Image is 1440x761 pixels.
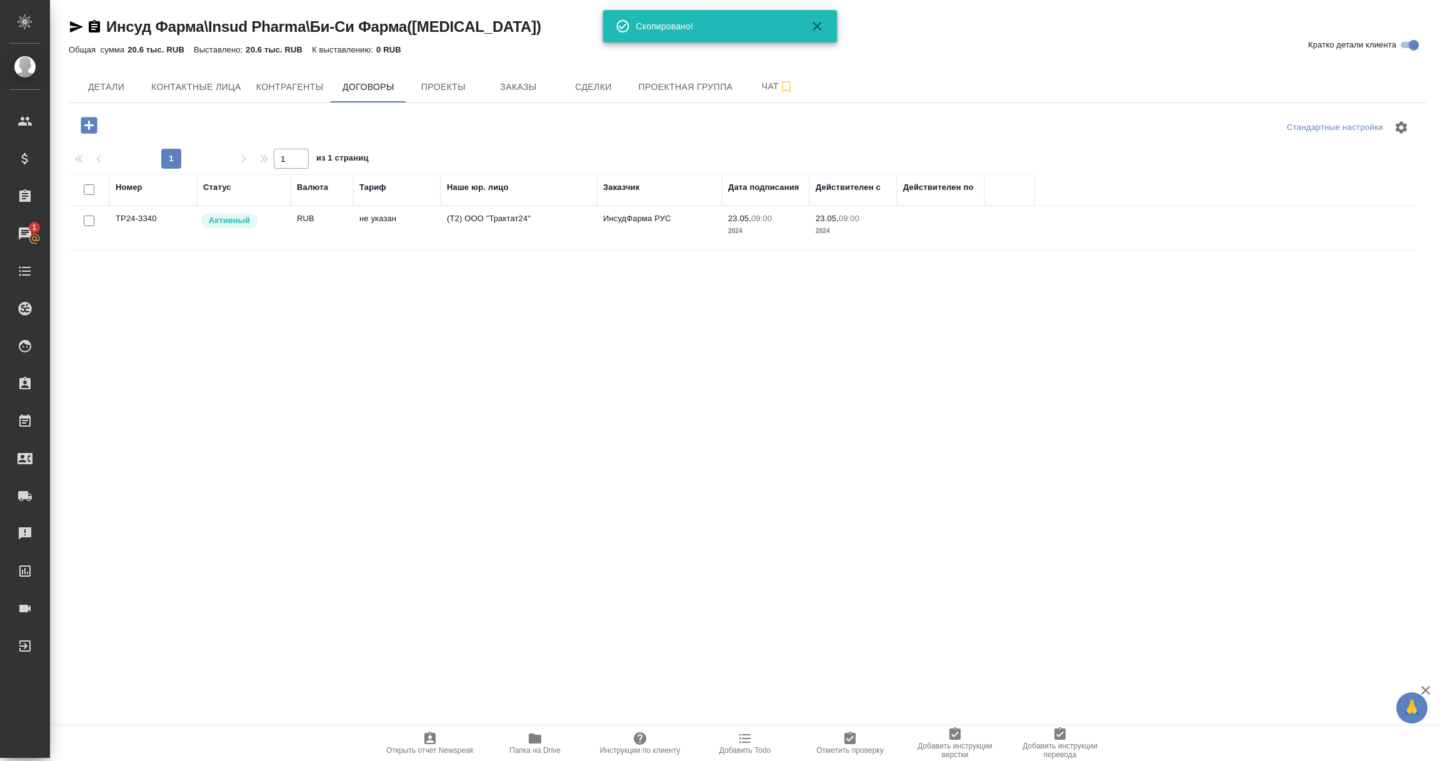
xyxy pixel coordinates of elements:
p: 0 RUB [376,45,411,54]
div: Скопировано! [636,20,792,32]
span: Кратко детали клиента [1308,39,1396,51]
p: Общая сумма [69,45,127,54]
div: Статус [203,181,231,194]
div: Тариф [359,181,386,194]
button: 🙏 [1396,692,1427,724]
span: Чат [747,79,807,94]
p: 23.05, [816,214,839,223]
td: не указан [353,206,441,250]
p: 20.6 тыс. RUB [246,45,312,54]
span: Договоры [338,79,398,95]
a: 1 [3,218,47,249]
td: ТР24-3340 [109,206,197,250]
p: К выставлению: [312,45,376,54]
p: Активный [209,214,250,227]
p: 2024 [816,225,891,237]
button: Скопировать ссылку для ЯМессенджера [69,19,84,34]
p: 20.6 тыс. RUB [127,45,194,54]
span: Проекты [413,79,473,95]
p: ИнсудФарма РУС [603,212,716,225]
span: Контрагенты [256,79,324,95]
a: Инсуд Фарма\Insud Pharma\Би-Си Фарма([MEDICAL_DATA]) [106,18,541,35]
span: Настроить таблицу [1386,112,1416,142]
button: Скопировать ссылку [87,19,102,34]
p: Выставлено: [194,45,246,54]
span: из 1 страниц [316,151,369,169]
span: 🙏 [1401,695,1422,721]
div: Номер [116,181,142,194]
p: 09:00 [751,214,772,223]
span: Сделки [563,79,623,95]
p: 23.05, [728,214,751,223]
p: 2024 [728,225,803,237]
span: Заказы [488,79,548,95]
div: Наше юр. лицо [447,181,509,194]
div: split button [1284,118,1386,137]
button: Закрыть [802,19,832,34]
span: 1 [24,221,44,234]
svg: Подписаться [779,79,794,94]
div: Валюта [297,181,328,194]
span: Проектная группа [638,79,732,95]
td: RUB [291,206,353,250]
td: (Т2) ООО "Трактат24" [441,206,597,250]
p: 09:00 [839,214,859,223]
div: Действителен по [903,181,973,194]
span: Контактные лица [151,79,241,95]
span: Детали [76,79,136,95]
button: Добавить договор [72,112,106,138]
div: Действителен с [816,181,881,194]
div: Дата подписания [728,181,799,194]
div: Заказчик [603,181,639,194]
